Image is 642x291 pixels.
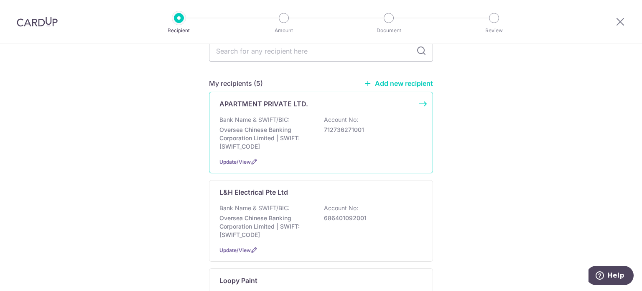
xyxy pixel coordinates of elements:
p: L&H Electrical Pte Ltd [219,187,288,197]
iframe: Opens a widget where you can find more information [588,266,634,287]
p: Oversea Chinese Banking Corporation Limited | SWIFT: [SWIFT_CODE] [219,214,313,239]
p: Document [358,26,420,35]
p: APARTMENT PRIVATE LTD. [219,99,308,109]
a: Add new recipient [364,79,433,88]
p: Bank Name & SWIFT/BIC: [219,116,290,124]
h5: My recipients (5) [209,78,263,88]
p: Review [463,26,525,35]
p: Oversea Chinese Banking Corporation Limited | SWIFT: [SWIFT_CODE] [219,126,313,151]
p: Bank Name & SWIFT/BIC: [219,204,290,212]
p: 686401092001 [324,214,418,222]
p: Account No: [324,116,358,124]
img: CardUp [17,17,58,27]
p: Recipient [148,26,210,35]
a: Update/View [219,159,251,165]
p: Amount [253,26,315,35]
input: Search for any recipient here [209,41,433,62]
p: Account No: [324,204,358,212]
a: Update/View [219,247,251,253]
p: Loopy Paint [219,276,257,286]
p: 712736271001 [324,126,418,134]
